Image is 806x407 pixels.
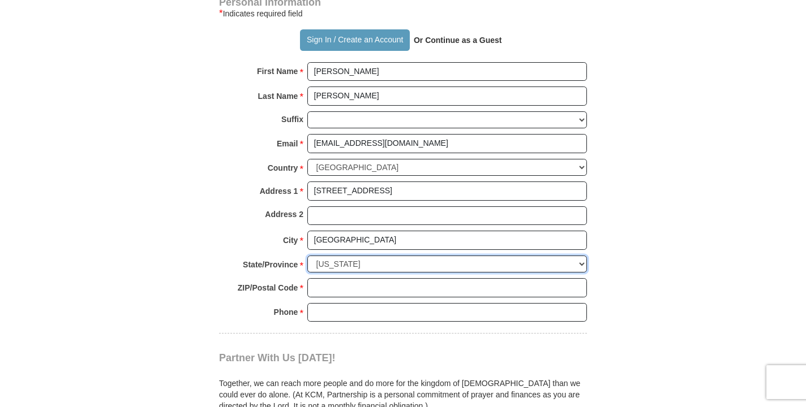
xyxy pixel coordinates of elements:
[277,136,298,151] strong: Email
[283,232,298,248] strong: City
[258,88,298,104] strong: Last Name
[260,183,298,199] strong: Address 1
[281,111,303,127] strong: Suffix
[414,36,502,45] strong: Or Continue as a Guest
[257,63,298,79] strong: First Name
[219,352,336,363] span: Partner With Us [DATE]!
[274,304,298,320] strong: Phone
[243,257,298,272] strong: State/Province
[238,280,298,296] strong: ZIP/Postal Code
[300,29,409,51] button: Sign In / Create an Account
[219,7,587,20] div: Indicates required field
[268,160,298,176] strong: Country
[265,206,303,222] strong: Address 2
